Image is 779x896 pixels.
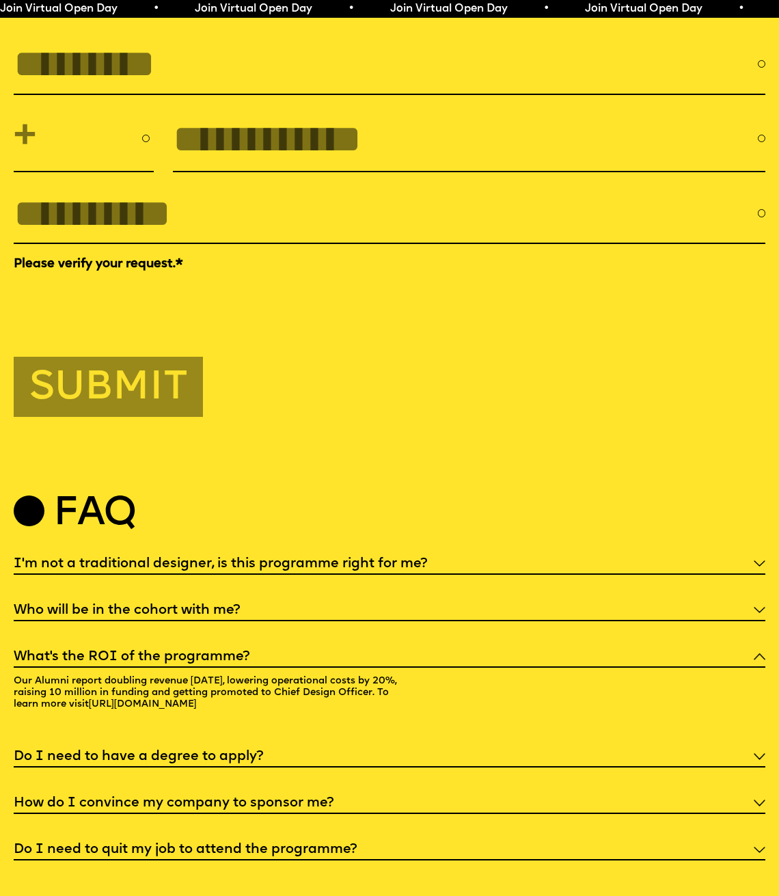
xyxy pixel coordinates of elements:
iframe: reCAPTCHA [14,277,221,330]
label: Please verify your request. [14,256,765,273]
span: • [543,3,549,14]
span: • [153,3,159,14]
span: • [738,3,744,14]
h2: Faq [53,498,136,532]
h5: Do I need to quit my job to attend the programme? [14,843,357,856]
p: Our Alumni report doubling revenue [DATE], lowering operational costs by 20%, raising 10 million ... [14,668,403,722]
button: Submit [14,357,204,416]
h5: How do I convince my company to sponsor me? [14,796,333,810]
h5: What’s the ROI of the programme? [14,650,249,664]
h5: Who will be in the cohort with me? [14,603,240,617]
a: [URL][DOMAIN_NAME] [83,694,202,715]
span: • [348,3,354,14]
h5: I'm not a traditional designer, is this programme right for me? [14,557,427,571]
h5: Do I need to have a degree to apply? [14,750,263,763]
